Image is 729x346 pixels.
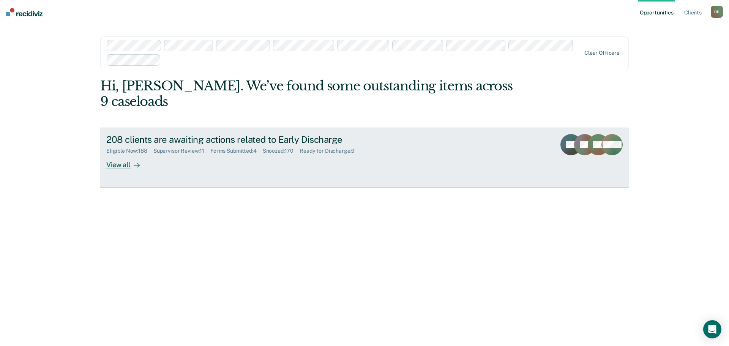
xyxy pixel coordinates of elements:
div: 208 clients are awaiting actions related to Early Discharge [106,134,373,145]
div: Eligible Now : 188 [106,148,153,154]
div: D B [711,6,723,18]
div: Open Intercom Messenger [703,320,721,338]
img: Recidiviz [6,8,43,16]
div: Clear officers [584,50,619,56]
button: DB [711,6,723,18]
div: Supervisor Review : 11 [153,148,210,154]
div: Snoozed : 170 [263,148,300,154]
div: Ready for Discharge : 9 [300,148,361,154]
div: Hi, [PERSON_NAME]. We’ve found some outstanding items across 9 caseloads [100,78,523,109]
a: 208 clients are awaiting actions related to Early DischargeEligible Now:188Supervisor Review:11Fo... [100,128,629,188]
div: View all [106,154,149,169]
div: Forms Submitted : 4 [210,148,263,154]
